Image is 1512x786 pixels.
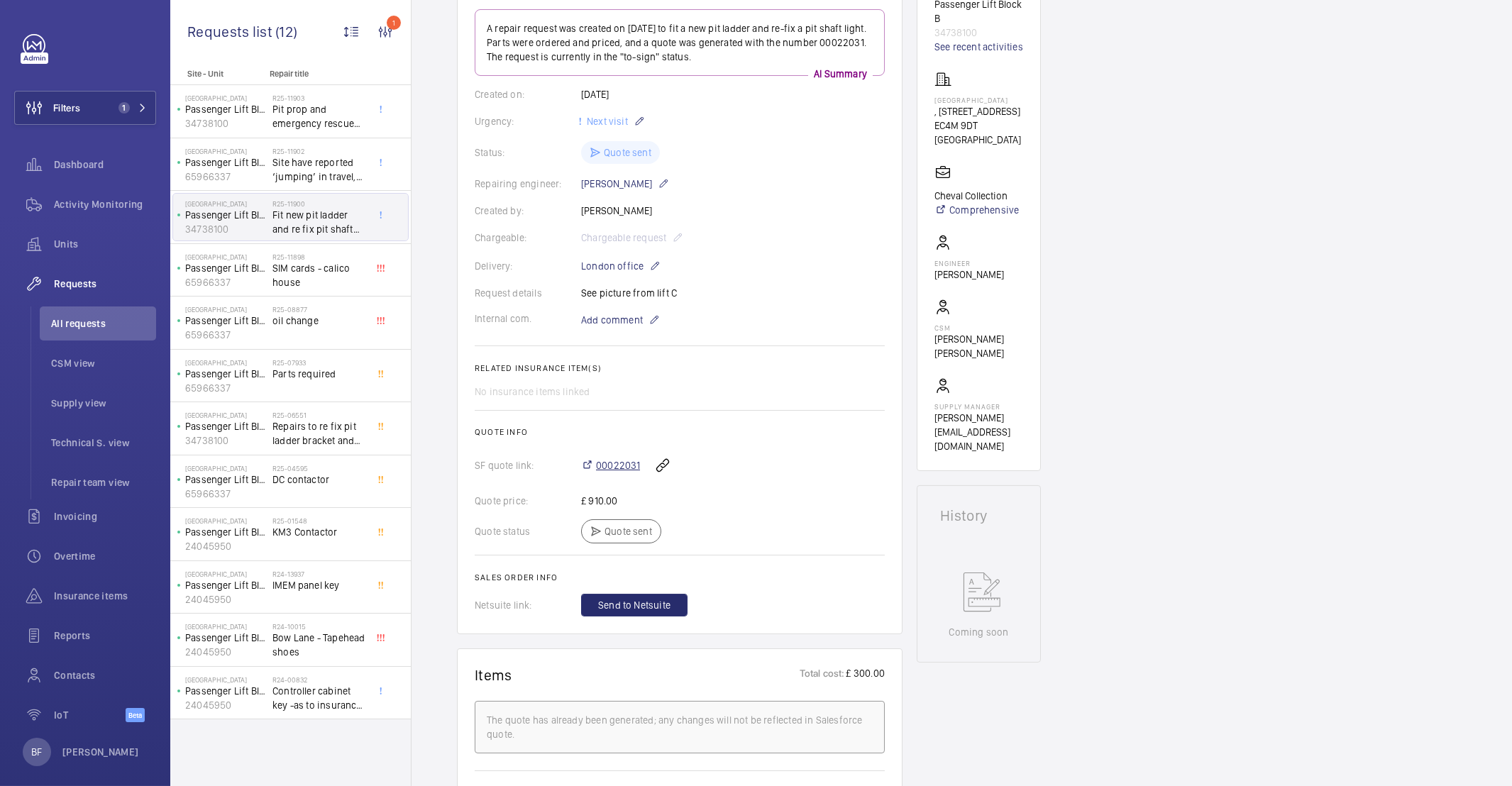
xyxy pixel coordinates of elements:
p: Coming soon [949,625,1008,639]
h2: R25-07933 [272,358,366,367]
p: CSM [934,323,1023,332]
p: Passenger Lift Block B [185,419,267,433]
span: All requests [51,316,156,331]
p: [GEOGRAPHIC_DATA] [185,305,267,314]
h2: R25-11902 [272,147,366,155]
span: Bow Lane - Tapehead shoes [272,631,366,659]
p: [GEOGRAPHIC_DATA] [185,147,267,155]
p: Passenger Lift Block A [185,525,267,539]
span: Requests [54,277,156,291]
p: £ 300.00 [845,666,885,684]
h2: R25-08877 [272,305,366,314]
p: 65966337 [185,487,267,501]
span: KM3 Contactor [272,525,366,539]
span: Fit new pit ladder and re fix pit shaft light to the wall [272,208,366,236]
span: Controller cabinet key -as to insurance report [272,684,366,712]
p: [GEOGRAPHIC_DATA] [934,96,1023,104]
p: 24045950 [185,539,267,553]
p: [GEOGRAPHIC_DATA] [185,253,267,261]
span: CSM view [51,356,156,370]
p: Passenger Lift Block A [185,578,267,592]
p: Passenger Lift Block C [185,367,267,381]
h2: Quote info [475,427,885,437]
p: Engineer [934,259,1004,267]
p: , [STREET_ADDRESS] [934,104,1023,118]
p: [GEOGRAPHIC_DATA] [185,94,267,102]
p: Passenger Lift Block C [185,472,267,487]
span: Next visit [584,116,628,127]
span: Supply view [51,396,156,410]
h2: R25-11903 [272,94,366,102]
h2: R24-13937 [272,570,366,578]
button: Filters1 [14,91,156,125]
a: 00022031 [581,458,640,472]
p: [PERSON_NAME] [PERSON_NAME] [934,332,1023,360]
p: [PERSON_NAME] [62,745,139,759]
p: [GEOGRAPHIC_DATA] [185,516,267,525]
span: Parts required [272,367,366,381]
span: Beta [126,708,145,722]
p: [GEOGRAPHIC_DATA] [185,411,267,419]
span: Activity Monitoring [54,197,156,211]
h2: R25-11900 [272,199,366,208]
p: Passenger Lift Block A [185,631,267,645]
a: Comprehensive [934,203,1019,217]
p: [PERSON_NAME][EMAIL_ADDRESS][DOMAIN_NAME] [934,411,1023,453]
span: IoT [54,708,126,722]
span: Repairs to re fix pit ladder bracket and pit light unit [272,419,366,448]
p: London office [581,258,661,275]
p: 34738100 [185,433,267,448]
span: Dashboard [54,157,156,172]
span: DC contactor [272,472,366,487]
h2: R24-00832 [272,675,366,684]
span: Reports [54,629,156,643]
button: Send to Netsuite [581,594,688,616]
h1: Items [475,666,512,684]
p: 65966337 [185,275,267,289]
p: [GEOGRAPHIC_DATA] [185,199,267,208]
h2: R25-01548 [272,516,366,525]
h2: R25-04595 [272,464,366,472]
p: 34738100 [185,222,267,236]
p: 65966337 [185,170,267,184]
a: See recent activities [934,40,1023,54]
p: Passenger Lift Block B [185,102,267,116]
p: Passenger Lift Block B [185,208,267,222]
span: oil change [272,314,366,328]
span: Insurance items [54,589,156,603]
p: Passenger Lift Block A [185,684,267,698]
h1: History [940,509,1017,523]
p: 24045950 [185,698,267,712]
p: 34738100 [934,26,1023,40]
span: Add comment [581,313,643,327]
p: 24045950 [185,592,267,607]
span: Repair team view [51,475,156,489]
p: Supply manager [934,402,1023,411]
span: IMEM panel key [272,578,366,592]
span: Contacts [54,668,156,682]
span: 1 [118,102,130,114]
span: Technical S. view [51,436,156,450]
p: [GEOGRAPHIC_DATA] [185,570,267,578]
p: [PERSON_NAME] [581,175,669,192]
span: 00022031 [596,458,640,472]
span: Invoicing [54,509,156,524]
span: SIM cards - calico house [272,261,366,289]
span: Overtime [54,549,156,563]
p: 24045950 [185,645,267,659]
p: [PERSON_NAME] [934,267,1004,282]
p: Site - Unit [170,69,264,79]
p: [GEOGRAPHIC_DATA] [185,622,267,631]
span: Pit prop and emergency rescue signs [272,102,366,131]
div: The quote has already been generated; any changes will not be reflected in Salesforce quote. [487,713,873,741]
p: [GEOGRAPHIC_DATA] [185,464,267,472]
p: 65966337 [185,381,267,395]
h2: Sales order info [475,572,885,582]
p: AI Summary [808,67,873,81]
p: [GEOGRAPHIC_DATA] [185,675,267,684]
p: Passenger Lift Block C [185,314,267,328]
span: Units [54,237,156,251]
p: Repair title [270,69,363,79]
p: EC4M 9DT [GEOGRAPHIC_DATA] [934,118,1023,147]
p: 34738100 [185,116,267,131]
